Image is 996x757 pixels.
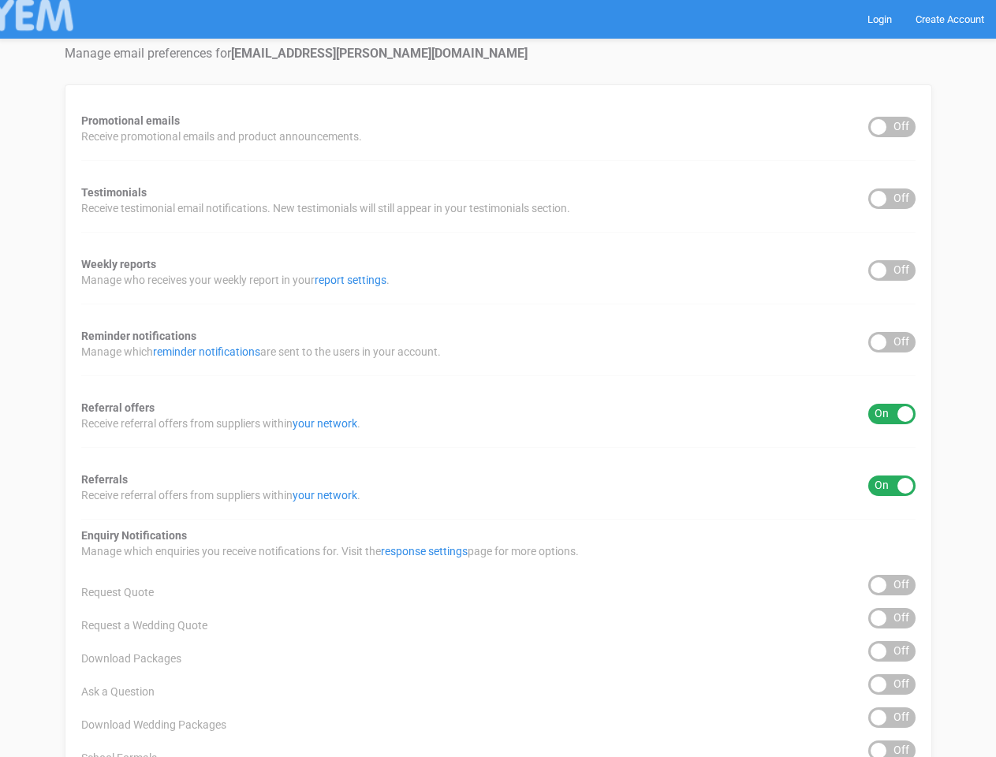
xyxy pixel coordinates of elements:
a: your network [293,417,357,430]
a: your network [293,489,357,502]
strong: Weekly reports [81,258,156,270]
span: Request Quote [81,584,154,600]
strong: Testimonials [81,186,147,199]
span: Ask a Question [81,684,155,699]
span: Receive promotional emails and product announcements. [81,129,362,144]
strong: Promotional emails [81,114,180,127]
span: Receive referral offers from suppliers within . [81,416,360,431]
span: Manage who receives your weekly report in your . [81,272,390,288]
strong: Reminder notifications [81,330,196,342]
a: reminder notifications [153,345,260,358]
strong: Referrals [81,473,128,486]
span: Receive testimonial email notifications. New testimonials will still appear in your testimonials ... [81,200,570,216]
a: response settings [381,545,468,557]
span: Manage which are sent to the users in your account. [81,344,441,360]
span: Download Packages [81,651,181,666]
span: Download Wedding Packages [81,717,226,733]
strong: [EMAIL_ADDRESS][PERSON_NAME][DOMAIN_NAME] [231,46,528,61]
span: Receive referral offers from suppliers within . [81,487,360,503]
strong: Enquiry Notifications [81,529,187,542]
strong: Referral offers [81,401,155,414]
span: Manage which enquiries you receive notifications for. Visit the page for more options. [81,543,579,559]
h4: Manage email preferences for [65,47,932,61]
span: Request a Wedding Quote [81,617,207,633]
a: report settings [315,274,386,286]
